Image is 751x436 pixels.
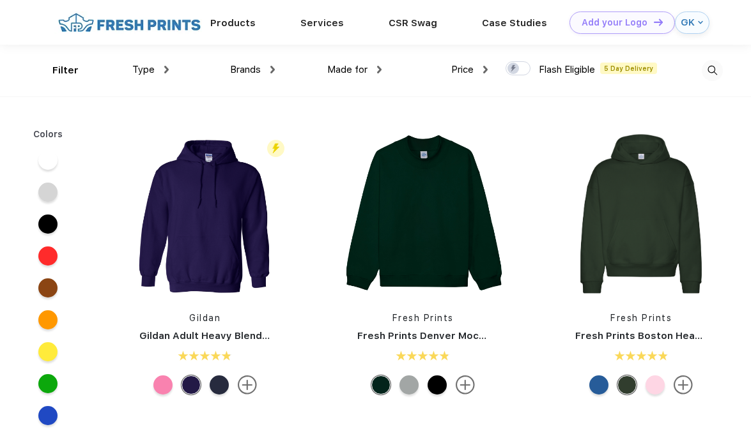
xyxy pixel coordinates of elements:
div: Pink [646,375,665,395]
div: Add your Logo [582,17,647,28]
div: Forest Green [371,375,391,395]
img: DT [654,19,663,26]
div: Heathered Grey [399,375,419,395]
div: Ht Sprt Drk Navy [210,375,229,395]
div: Black [428,375,447,395]
div: Purple [182,375,201,395]
span: Price [451,64,474,75]
img: func=resize&h=266 [556,129,726,299]
img: more.svg [238,375,257,395]
div: Forest Green [617,375,637,395]
img: flash_active_toggle.svg [267,140,284,157]
span: Flash Eligible [539,64,595,75]
img: fo%20logo%202.webp [54,11,205,34]
img: dropdown.png [164,66,169,73]
img: dropdown.png [483,66,488,73]
a: Fresh Prints [610,313,672,323]
img: dropdown.png [270,66,275,73]
div: Royal Blue [589,375,608,395]
div: GK [681,17,695,28]
a: Products [210,17,256,29]
div: Filter [52,63,79,78]
a: Gildan Adult Heavy Blend 8 Oz. 50/50 Hooded Sweatshirt [139,330,419,342]
span: 5 Day Delivery [600,63,657,74]
img: func=resize&h=266 [120,129,290,299]
a: Fresh Prints [392,313,454,323]
div: Azalea [153,375,173,395]
img: arrow_down_blue.svg [698,20,703,25]
a: Gildan [189,313,221,323]
a: Fresh Prints Denver Mock Neck Heavyweight Sweatshirt [357,330,635,342]
img: func=resize&h=266 [338,129,508,299]
img: dropdown.png [377,66,382,73]
img: more.svg [674,375,693,395]
img: more.svg [456,375,475,395]
span: Made for [327,64,368,75]
img: desktop_search.svg [702,60,723,81]
span: Brands [230,64,261,75]
span: Type [132,64,155,75]
div: Colors [24,128,73,141]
